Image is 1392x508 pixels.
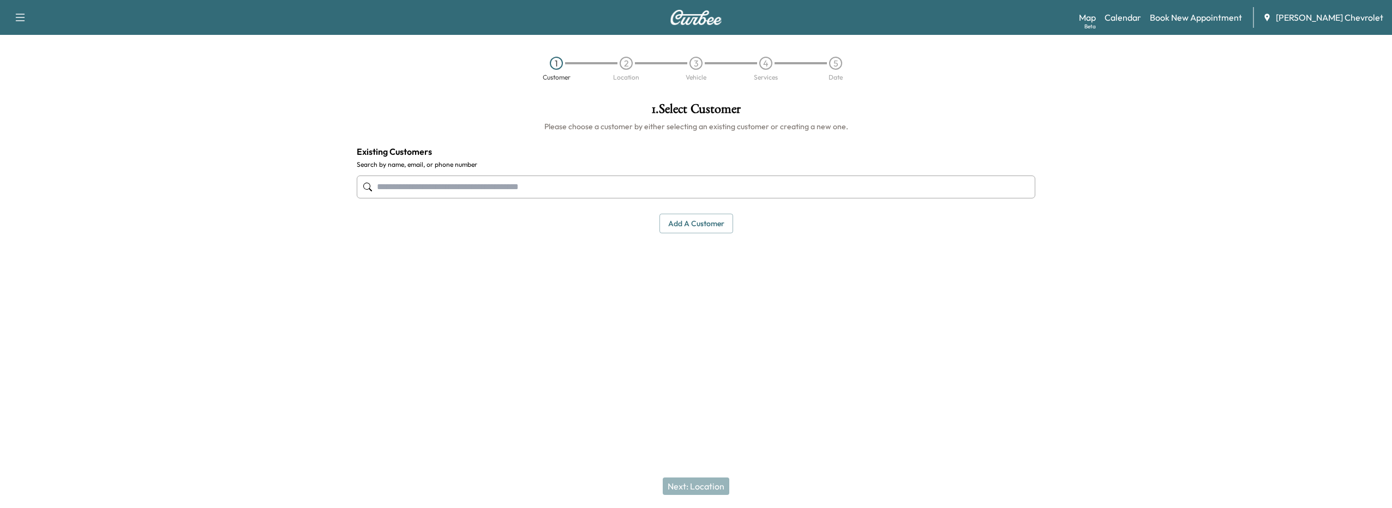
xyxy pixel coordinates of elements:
div: Vehicle [686,74,706,81]
img: Curbee Logo [670,10,722,25]
button: Add a customer [659,214,733,234]
div: Beta [1084,22,1096,31]
div: 2 [620,57,633,70]
h1: 1 . Select Customer [357,102,1035,121]
div: 4 [759,57,772,70]
h4: Existing Customers [357,145,1035,158]
div: Customer [543,74,571,81]
a: MapBeta [1079,11,1096,24]
div: Location [613,74,639,81]
div: Services [754,74,778,81]
div: Date [829,74,843,81]
div: 5 [829,57,842,70]
span: [PERSON_NAME] Chevrolet [1276,11,1383,24]
label: Search by name, email, or phone number [357,160,1035,169]
div: 3 [689,57,703,70]
div: 1 [550,57,563,70]
a: Book New Appointment [1150,11,1242,24]
a: Calendar [1105,11,1141,24]
h6: Please choose a customer by either selecting an existing customer or creating a new one. [357,121,1035,132]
